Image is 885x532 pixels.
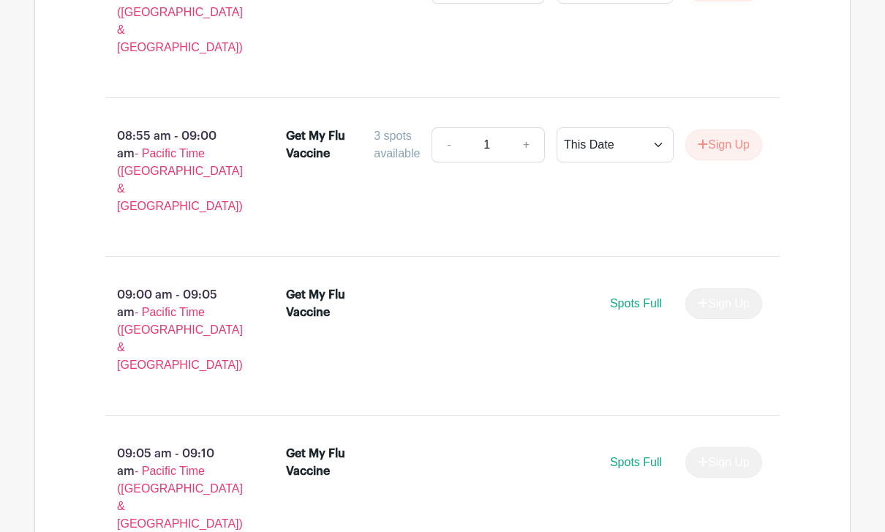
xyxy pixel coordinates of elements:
a: - [432,127,465,162]
div: Get My Flu Vaccine [286,445,388,480]
span: - Pacific Time ([GEOGRAPHIC_DATA] & [GEOGRAPHIC_DATA]) [117,147,243,212]
button: Sign Up [685,130,762,160]
div: 3 spots available [374,127,420,162]
div: Get My Flu Vaccine [286,127,388,162]
div: Get My Flu Vaccine [286,286,388,321]
p: 09:00 am - 09:05 am [82,280,263,380]
a: + [508,127,545,162]
span: - Pacific Time ([GEOGRAPHIC_DATA] & [GEOGRAPHIC_DATA]) [117,306,243,371]
p: 08:55 am - 09:00 am [82,121,263,221]
span: - Pacific Time ([GEOGRAPHIC_DATA] & [GEOGRAPHIC_DATA]) [117,465,243,530]
span: Spots Full [610,456,662,468]
span: Spots Full [610,297,662,310]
